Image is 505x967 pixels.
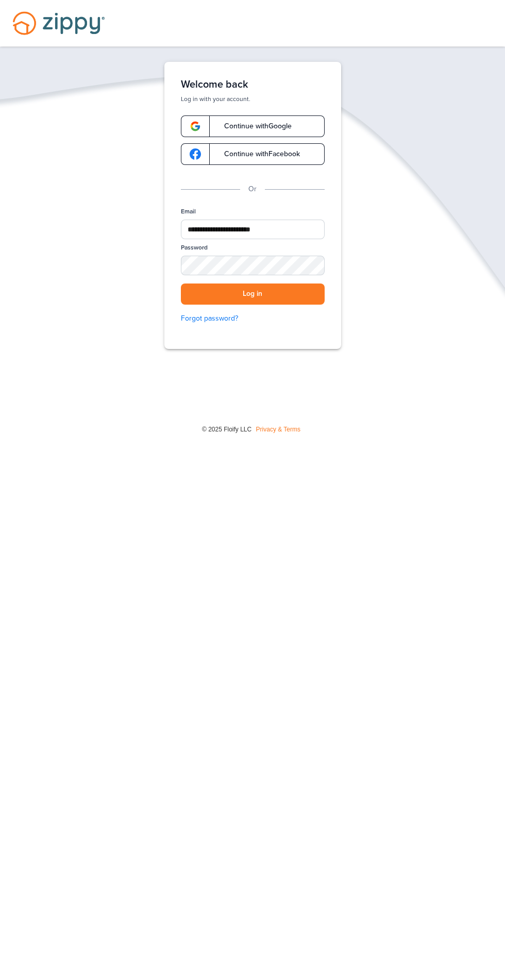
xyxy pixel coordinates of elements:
[214,123,292,130] span: Continue with Google
[181,95,325,103] p: Log in with your account.
[202,426,251,433] span: © 2025 Floify LLC
[190,121,201,132] img: google-logo
[256,426,300,433] a: Privacy & Terms
[181,220,325,239] input: Email
[181,243,208,252] label: Password
[181,284,325,305] button: Log in
[214,151,300,158] span: Continue with Facebook
[181,115,325,137] a: google-logoContinue withGoogle
[181,313,325,324] a: Forgot password?
[181,78,325,91] h1: Welcome back
[181,143,325,165] a: google-logoContinue withFacebook
[190,148,201,160] img: google-logo
[181,207,196,216] label: Email
[181,256,325,275] input: Password
[248,184,257,195] p: Or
